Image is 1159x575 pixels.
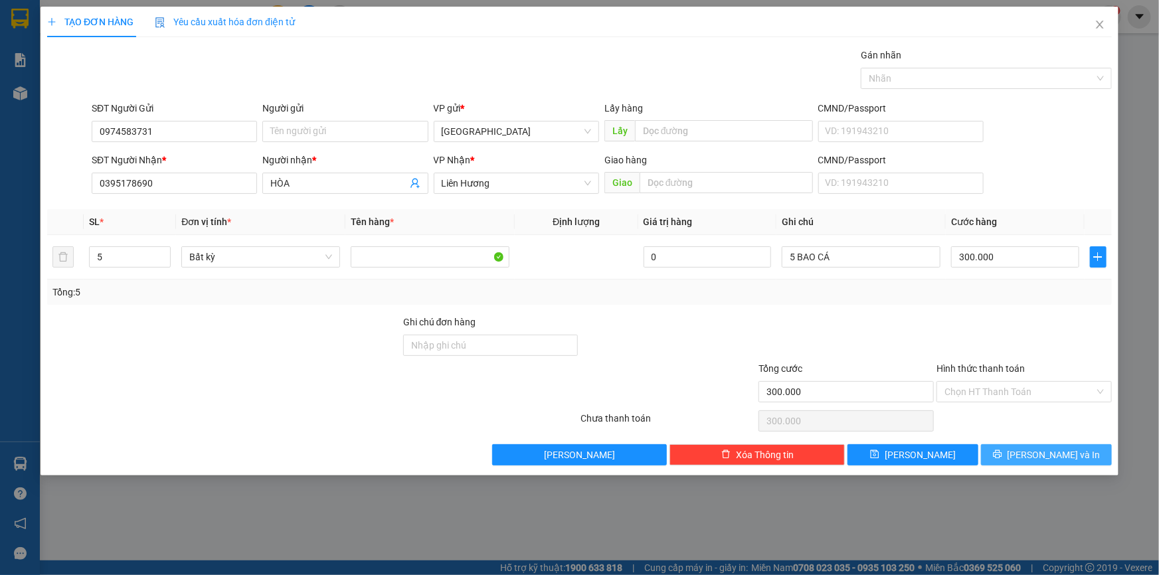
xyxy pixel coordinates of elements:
div: Chưa thanh toán [580,411,758,434]
span: delete [721,450,731,460]
button: save[PERSON_NAME] [847,444,978,465]
div: CMND/Passport [818,101,984,116]
span: [PERSON_NAME] và In [1008,448,1101,462]
th: Ghi chú [776,209,946,235]
span: [PERSON_NAME] [544,448,615,462]
span: Liên Hương [442,173,591,193]
span: SL [89,216,100,227]
span: Giao hàng [604,155,647,165]
span: Tổng cước [758,363,802,374]
div: Tổng: 5 [52,285,448,299]
div: Người nhận [262,153,428,167]
span: Xóa Thông tin [736,448,794,462]
span: Định lượng [553,216,600,227]
span: plus [47,17,56,27]
label: Gán nhãn [861,50,901,60]
span: close [1095,19,1105,30]
input: Ghi chú đơn hàng [403,335,579,356]
span: Sài Gòn [442,122,591,141]
button: delete [52,246,74,268]
input: Ghi Chú [782,246,940,268]
span: VP Nhận [434,155,471,165]
img: icon [155,17,165,28]
span: save [870,450,879,460]
span: Lấy [604,120,635,141]
button: Close [1081,7,1118,44]
div: SĐT Người Gửi [92,101,257,116]
input: Dọc đường [640,172,813,193]
button: [PERSON_NAME] [492,444,668,465]
span: TẠO ĐƠN HÀNG [47,17,134,27]
button: plus [1090,246,1107,268]
span: user-add [410,178,420,189]
div: Người gửi [262,101,428,116]
div: CMND/Passport [818,153,984,167]
label: Hình thức thanh toán [936,363,1025,374]
span: Cước hàng [951,216,997,227]
span: printer [993,450,1002,460]
input: VD: Bàn, Ghế [351,246,509,268]
input: 0 [644,246,772,268]
span: [PERSON_NAME] [885,448,956,462]
span: Tên hàng [351,216,394,227]
span: Lấy hàng [604,103,643,114]
span: Đơn vị tính [181,216,231,227]
div: VP gửi [434,101,599,116]
span: Giá trị hàng [644,216,693,227]
input: Dọc đường [635,120,813,141]
span: Bất kỳ [189,247,332,267]
button: printer[PERSON_NAME] và In [981,444,1112,465]
button: deleteXóa Thông tin [669,444,845,465]
div: SĐT Người Nhận [92,153,257,167]
span: plus [1091,252,1106,262]
label: Ghi chú đơn hàng [403,317,476,327]
span: Giao [604,172,640,193]
span: Yêu cầu xuất hóa đơn điện tử [155,17,295,27]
